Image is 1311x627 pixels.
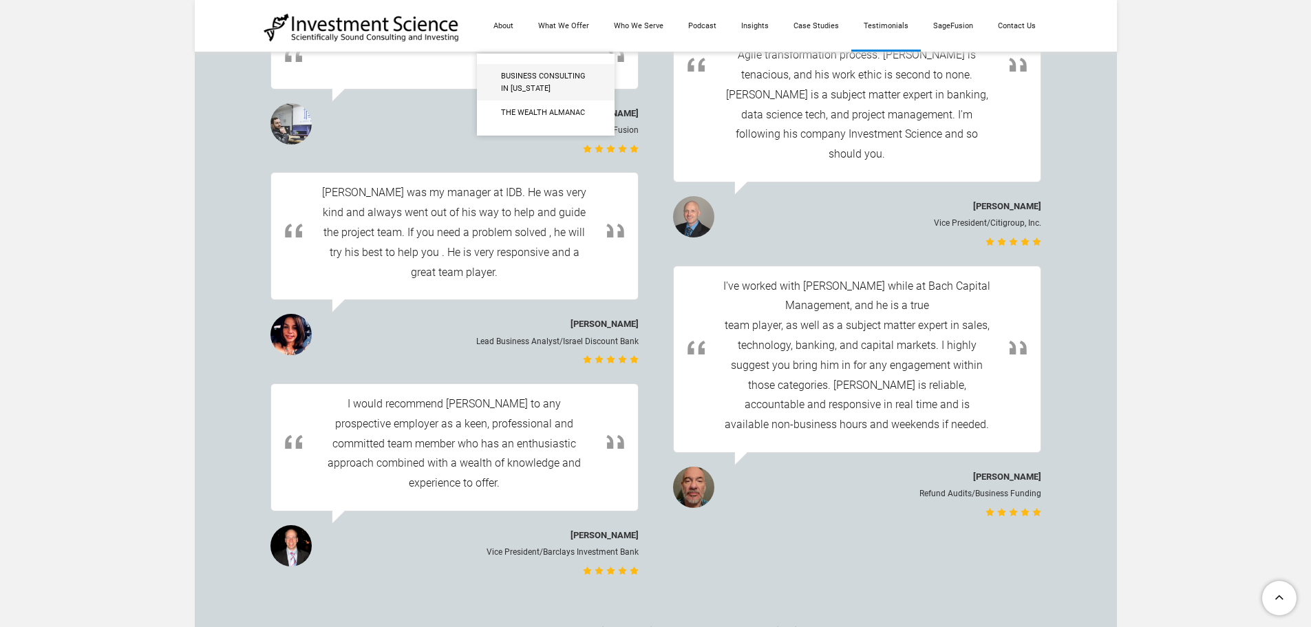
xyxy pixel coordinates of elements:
[985,508,994,516] li: 1
[934,216,987,231] div: Vice President
[673,196,714,237] img: Picture
[476,334,559,350] div: Lead Business Analyst
[319,394,590,493] div: ​
[985,237,994,246] li: 1
[487,545,639,560] h4: /
[997,237,1006,246] li: 2
[606,145,615,153] li: 3
[563,337,639,346] span: Israel Discount Bank
[990,216,1041,231] div: Citigroup, Inc.
[997,508,1006,516] li: 2
[722,277,992,435] div: ​
[630,145,639,153] li: 5
[1032,237,1041,246] li: 5
[595,145,604,153] li: 2
[618,355,627,363] li: 4
[487,545,540,560] div: Vice President
[328,397,581,489] span: I would recommend [PERSON_NAME] to any prospective employer as a keen, professional and committed...
[501,70,590,94] span: Business Consulting in [US_STATE]
[630,566,639,575] li: 5
[618,566,627,575] li: 4
[723,279,990,312] span: I've worked with [PERSON_NAME] while at Bach Capital Management, and he is a true
[934,216,1041,231] h4: /
[477,100,615,125] a: The Wealth Almanac​
[477,64,615,100] a: Business Consulting in [US_STATE]
[270,525,312,566] img: Picture
[1021,508,1030,516] li: 4
[543,545,639,560] div: Barclays Investment Bank
[1257,575,1304,620] a: To Top
[270,314,312,355] img: Picture
[973,198,1041,214] div: [PERSON_NAME]
[618,145,627,153] li: 4
[1021,237,1030,246] li: 4
[595,355,604,363] li: 2
[571,527,639,543] div: [PERSON_NAME]
[975,487,1041,502] div: Business Funding
[919,487,972,502] div: Refund Audits
[673,467,714,508] img: Picture
[919,487,1041,502] h4: /
[571,316,639,332] div: [PERSON_NAME]
[583,566,592,575] li: 1
[1009,237,1018,246] li: 3
[630,355,639,363] li: 5
[1009,508,1018,516] li: 3
[606,566,615,575] li: 3
[725,319,990,431] span: team player, as well as a subject matter expert in sales, technology, banking, and capital market...
[973,469,1041,485] div: [PERSON_NAME]
[501,107,590,119] span: The Wealth Almanac​
[606,355,615,363] li: 3
[322,186,586,278] span: [PERSON_NAME] was my manager at IDB. He was very kind and always went out of his way to help and ...
[1032,508,1041,516] li: 5
[583,145,592,153] li: 1
[595,566,604,575] li: 2
[583,355,592,363] li: 1
[270,103,312,145] img: Picture
[476,334,639,350] h4: /
[264,12,460,43] img: Investment Science | NYC Consulting Services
